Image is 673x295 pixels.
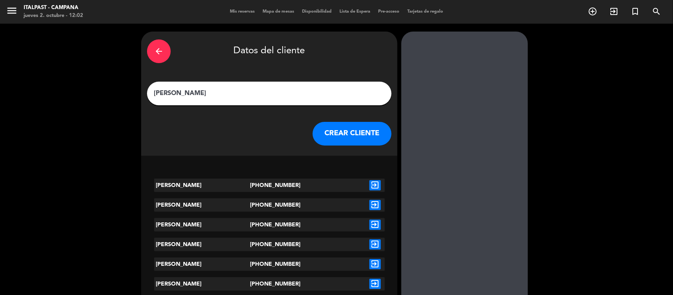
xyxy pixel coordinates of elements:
span: Lista de Espera [336,9,374,14]
div: [PHONE_NUMBER] [250,179,289,192]
span: Mapa de mesas [259,9,298,14]
i: menu [6,5,18,17]
button: menu [6,5,18,19]
i: exit_to_app [369,180,381,190]
i: search [652,7,661,16]
div: [PERSON_NAME] [154,198,250,212]
i: exit_to_app [369,200,381,210]
div: Italpast - Campana [24,4,83,12]
div: [PHONE_NUMBER] [250,258,289,271]
div: [PHONE_NUMBER] [250,198,289,212]
i: add_circle_outline [588,7,597,16]
div: Datos del cliente [147,37,391,65]
div: [PERSON_NAME] [154,277,250,291]
span: Disponibilidad [298,9,336,14]
span: Tarjetas de regalo [403,9,447,14]
div: [PHONE_NUMBER] [250,277,289,291]
i: exit_to_app [369,259,381,269]
i: exit_to_app [369,279,381,289]
div: [PERSON_NAME] [154,218,250,232]
i: exit_to_app [369,220,381,230]
i: exit_to_app [609,7,619,16]
div: jueves 2. octubre - 12:02 [24,12,83,20]
button: CREAR CLIENTE [313,122,391,146]
i: exit_to_app [369,239,381,250]
div: [PERSON_NAME] [154,238,250,251]
i: turned_in_not [630,7,640,16]
div: [PERSON_NAME] [154,258,250,271]
div: [PERSON_NAME] [154,179,250,192]
div: [PHONE_NUMBER] [250,218,289,232]
span: Pre-acceso [374,9,403,14]
span: Mis reservas [226,9,259,14]
i: arrow_back [154,47,164,56]
input: Escriba nombre, correo electrónico o número de teléfono... [153,88,386,99]
div: [PHONE_NUMBER] [250,238,289,251]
